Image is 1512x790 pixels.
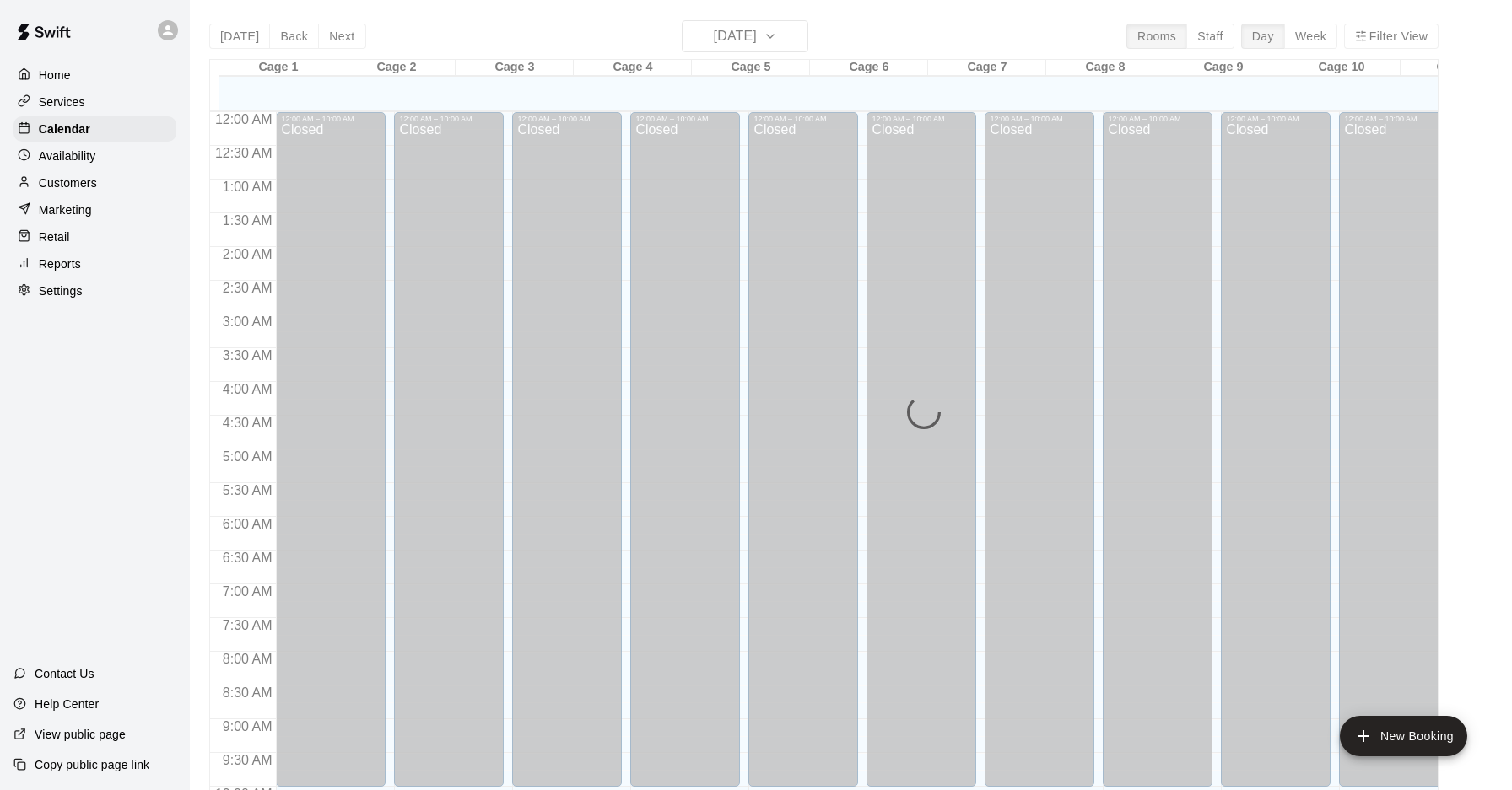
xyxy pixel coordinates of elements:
span: 12:00 AM [211,112,277,126]
div: 12:00 AM – 10:00 AM [399,115,499,123]
span: 1:30 AM [219,213,277,228]
span: 2:00 AM [219,247,277,261]
div: 12:00 AM – 10:00 AM: Closed [1339,112,1449,787]
span: 3:00 AM [219,314,277,329]
p: Customers [39,175,97,191]
div: 12:00 AM – 10:00 AM: Closed [1221,112,1331,787]
p: View public page [35,726,126,743]
a: Retail [13,224,176,250]
span: 4:00 AM [219,382,277,396]
span: 6:00 AM [219,517,277,531]
div: Cage 8 [1046,60,1164,76]
div: Cage 1 [219,60,337,76]
div: 12:00 AM – 10:00 AM [990,115,1089,123]
span: 8:00 AM [219,652,277,666]
span: 2:30 AM [219,281,277,295]
span: 9:00 AM [219,719,277,734]
span: 1:00 AM [219,180,277,194]
p: Services [39,94,85,110]
div: 12:00 AM – 10:00 AM: Closed [867,112,976,787]
div: Cage 10 [1282,60,1401,76]
span: 8:30 AM [219,685,277,700]
p: Help Center [35,696,99,712]
a: Marketing [13,197,176,223]
p: Marketing [39,202,92,218]
p: Retail [39,228,70,245]
span: 6:30 AM [219,551,277,565]
span: 12:30 AM [211,146,277,160]
div: 12:00 AM – 10:00 AM [872,115,971,123]
div: Cage 5 [692,60,810,76]
div: 12:00 AM – 10:00 AM: Closed [630,112,740,787]
span: 7:30 AM [219,618,277,632]
div: 12:00 AM – 10:00 AM: Closed [276,112,386,787]
span: 5:30 AM [219,483,277,497]
div: Cage 7 [928,60,1046,76]
button: add [1340,716,1467,756]
div: 12:00 AM – 10:00 AM: Closed [1103,112,1212,787]
div: 12:00 AM – 10:00 AM [635,115,735,123]
div: Cage 6 [810,60,928,76]
div: 12:00 AM – 10:00 AM [1108,115,1207,123]
div: 12:00 AM – 10:00 AM [281,115,381,123]
p: Home [39,67,71,83]
p: Settings [39,282,83,299]
a: Services [13,89,176,115]
div: 12:00 AM – 10:00 AM: Closed [985,112,1094,787]
p: Availability [39,148,96,164]
span: 3:30 AM [219,348,277,363]
div: Cage 4 [574,60,692,76]
p: Calendar [39,121,90,137]
div: Cage 9 [1164,60,1282,76]
span: 5:00 AM [219,449,277,464]
div: 12:00 AM – 10:00 AM: Closed [748,112,858,787]
div: 12:00 AM – 10:00 AM: Closed [512,112,622,787]
span: 9:30 AM [219,753,277,767]
div: 12:00 AM – 10:00 AM [517,115,617,123]
span: 4:30 AM [219,416,277,430]
div: Cage 3 [456,60,574,76]
p: Copy public page link [35,756,149,773]
a: Calendar [13,116,176,142]
div: 12:00 AM – 10:00 AM [753,115,853,123]
a: Customers [13,170,176,196]
a: Settings [13,278,176,304]
span: 7:00 AM [219,584,277,599]
div: 12:00 AM – 10:00 AM [1344,115,1444,123]
a: Availability [13,143,176,169]
div: 12:00 AM – 10:00 AM: Closed [394,112,504,787]
a: Reports [13,251,176,277]
p: Contact Us [35,665,94,682]
a: Home [13,62,176,88]
p: Reports [39,255,81,272]
div: Cage 2 [337,60,456,76]
div: 12:00 AM – 10:00 AM [1226,115,1326,123]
